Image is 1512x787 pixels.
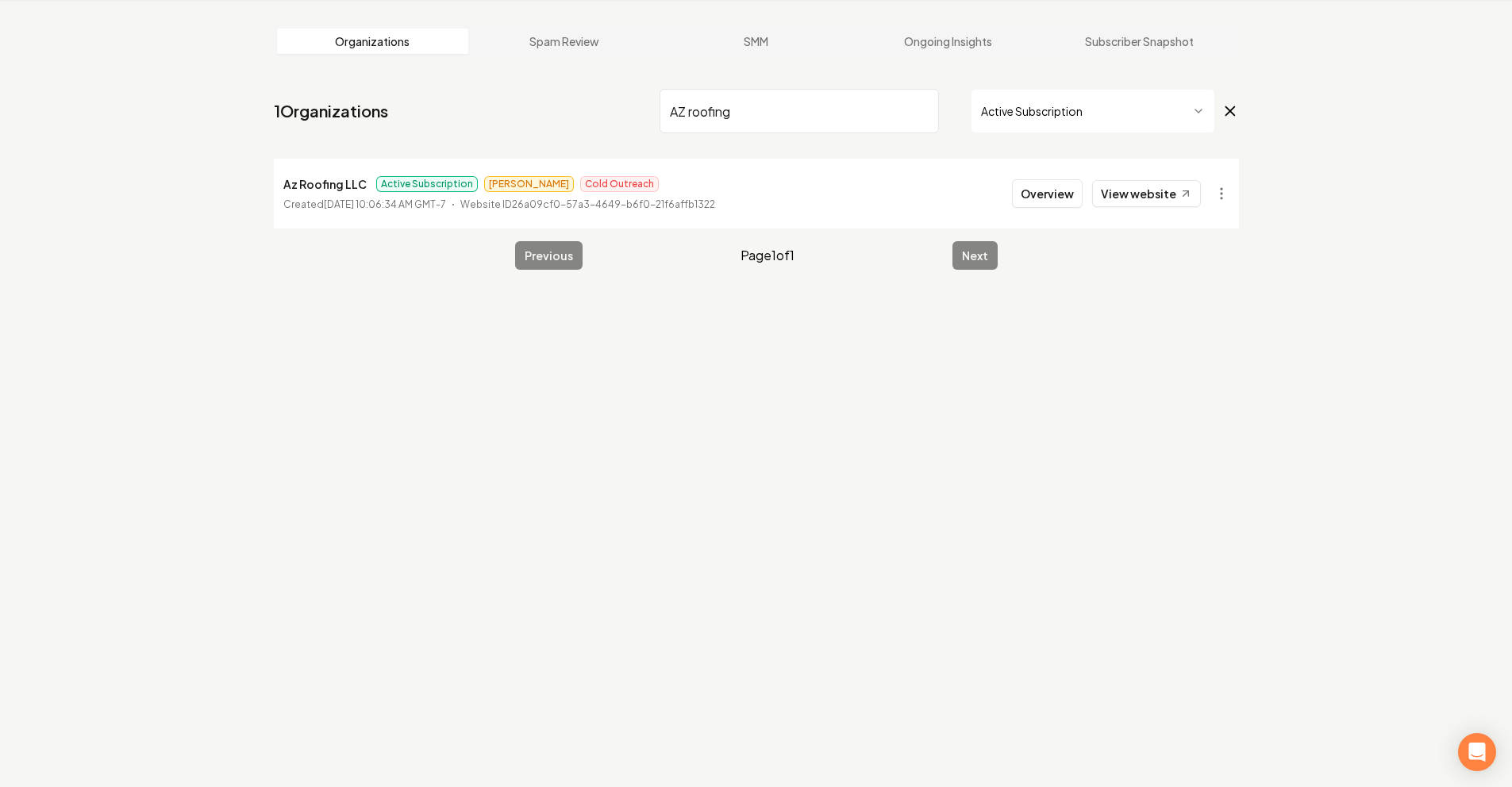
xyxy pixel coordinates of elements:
a: Subscriber Snapshot [1044,29,1236,54]
p: Az Roofing LLC [283,175,367,194]
a: 1Organizations [274,100,388,122]
a: Organizations [277,29,469,54]
a: SMM [660,29,852,54]
p: Website ID 26a09cf0-57a3-4649-b6f0-21f6affb1322 [460,197,715,213]
span: Cold Outreach [580,176,659,192]
input: Search by name or ID [660,89,939,133]
a: View website [1092,180,1201,207]
p: Created [283,197,446,213]
time: [DATE] 10:06:34 AM GMT-7 [324,198,446,210]
a: Ongoing Insights [852,29,1044,54]
span: Page 1 of 1 [741,246,794,265]
button: Overview [1012,179,1083,208]
span: Active Subscription [376,176,478,192]
a: Spam Review [468,29,660,54]
span: [PERSON_NAME] [484,176,574,192]
div: Open Intercom Messenger [1458,733,1496,771]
